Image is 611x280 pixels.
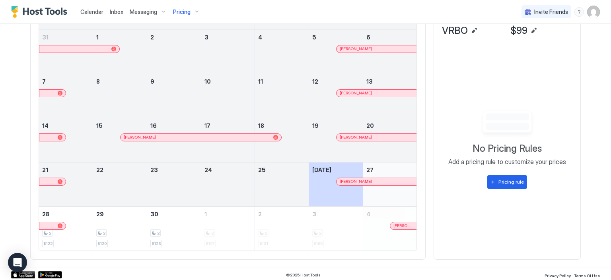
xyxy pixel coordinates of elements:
[42,78,46,85] span: 7
[201,162,255,206] td: September 24, 2025
[255,118,309,133] a: September 18, 2025
[150,122,157,129] span: 16
[42,166,48,173] span: 21
[255,118,309,162] td: September 18, 2025
[93,74,147,89] a: September 8, 2025
[39,74,93,89] a: September 7, 2025
[574,273,600,278] span: Terms Of Use
[39,118,93,133] a: September 14, 2025
[255,162,309,206] td: September 25, 2025
[204,122,210,129] span: 17
[366,122,374,129] span: 20
[286,272,321,278] span: © 2025 Host Tools
[309,74,363,89] a: September 12, 2025
[96,78,100,85] span: 8
[96,166,103,173] span: 22
[130,8,157,16] span: Messaging
[173,8,191,16] span: Pricing
[363,207,417,221] a: October 4, 2025
[258,122,264,129] span: 18
[93,163,147,177] a: September 22, 2025
[152,241,161,246] span: $123
[39,163,93,177] a: September 21, 2025
[366,78,373,85] span: 13
[204,78,211,85] span: 10
[309,30,363,45] a: September 5, 2025
[39,118,93,162] td: September 14, 2025
[393,223,413,228] div: [PERSON_NAME]
[312,166,331,173] span: [DATE]
[255,163,309,177] a: September 25, 2025
[39,206,93,251] td: September 28, 2025
[124,135,156,140] span: [PERSON_NAME]
[42,34,49,41] span: 31
[309,162,363,206] td: September 26, 2025
[201,30,255,45] a: September 3, 2025
[340,90,413,96] div: [PERSON_NAME]
[147,30,201,45] a: September 2, 2025
[110,8,123,15] span: Inbox
[96,34,99,41] span: 1
[255,206,309,251] td: October 2, 2025
[43,241,53,246] span: $122
[255,207,309,221] a: October 2, 2025
[545,271,571,279] a: Privacy Policy
[201,74,255,89] a: September 10, 2025
[147,118,201,133] a: September 16, 2025
[340,179,413,184] div: [PERSON_NAME]
[11,6,71,18] a: Host Tools Logo
[258,78,263,85] span: 11
[363,163,417,177] a: September 27, 2025
[103,231,105,236] span: 2
[309,207,363,221] a: October 3, 2025
[340,135,372,140] span: [PERSON_NAME]
[255,30,309,45] a: September 4, 2025
[11,271,35,278] a: App Store
[147,118,201,162] td: September 16, 2025
[366,34,370,41] span: 6
[255,30,309,74] td: September 4, 2025
[258,211,262,217] span: 2
[258,166,266,173] span: 25
[39,162,93,206] td: September 21, 2025
[312,78,318,85] span: 12
[39,74,93,118] td: September 7, 2025
[147,74,201,89] a: September 9, 2025
[363,30,417,74] td: September 6, 2025
[309,206,363,251] td: October 3, 2025
[510,25,527,37] span: $99
[312,211,316,217] span: 3
[534,8,568,16] span: Invite Friends
[147,74,201,118] td: September 9, 2025
[124,135,278,140] div: [PERSON_NAME]
[39,207,93,221] a: September 28, 2025
[201,207,255,221] a: October 1, 2025
[363,206,417,251] td: October 4, 2025
[204,211,207,217] span: 1
[96,211,104,217] span: 29
[363,74,417,118] td: September 13, 2025
[93,206,147,251] td: September 29, 2025
[150,34,154,41] span: 2
[97,241,107,246] span: $120
[110,8,123,16] a: Inbox
[366,166,374,173] span: 27
[309,118,363,133] a: September 19, 2025
[80,8,103,15] span: Calendar
[545,273,571,278] span: Privacy Policy
[201,118,255,133] a: September 17, 2025
[309,163,363,177] a: September 26, 2025
[363,118,417,162] td: September 20, 2025
[309,30,363,74] td: September 5, 2025
[587,6,600,18] div: User profile
[93,118,147,133] a: September 15, 2025
[150,78,154,85] span: 9
[38,271,62,278] a: Google Play Store
[201,30,255,74] td: September 3, 2025
[529,26,539,35] button: Edit
[93,207,147,221] a: September 29, 2025
[473,108,542,139] div: Empty image
[201,206,255,251] td: October 1, 2025
[363,74,417,89] a: September 13, 2025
